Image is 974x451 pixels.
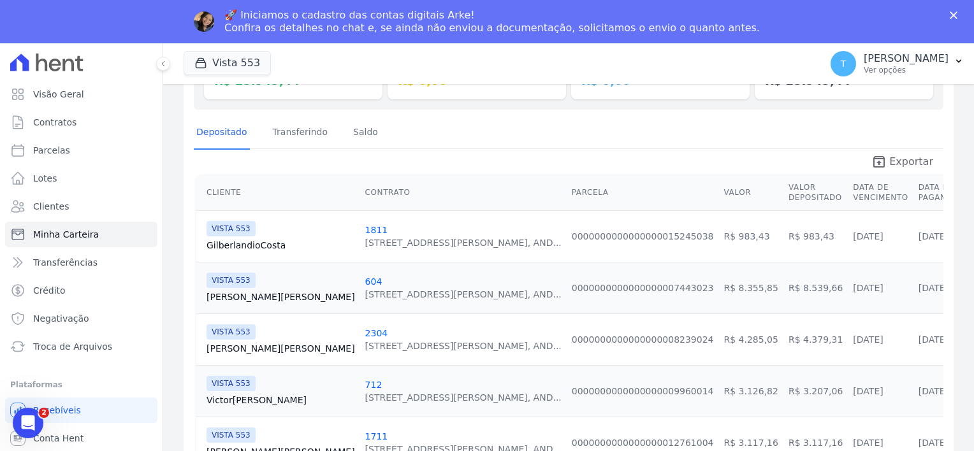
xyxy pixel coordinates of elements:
[365,380,382,390] a: 712
[365,391,562,404] div: [STREET_ADDRESS][PERSON_NAME], AND...
[365,431,388,441] a: 1711
[33,228,99,241] span: Minha Carteira
[365,225,388,235] a: 1811
[572,438,714,448] a: 0000000000000000012761004
[33,88,84,101] span: Visão Geral
[820,46,974,82] button: T [PERSON_NAME] Ver opções
[718,210,783,262] td: R$ 983,43
[718,262,783,313] td: R$ 8.355,85
[864,52,949,65] p: [PERSON_NAME]
[5,278,157,303] a: Crédito
[5,397,157,423] a: Recebíveis
[365,340,562,352] div: [STREET_ADDRESS][PERSON_NAME], AND...
[5,110,157,135] a: Contratos
[360,175,567,211] th: Contrato
[351,117,381,150] a: Saldo
[718,365,783,417] td: R$ 3.126,82
[572,283,714,293] a: 0000000000000000007443023
[207,239,355,252] a: GilberlandioCosta
[365,276,382,287] a: 604
[207,342,355,355] a: [PERSON_NAME][PERSON_NAME]
[207,427,256,443] span: VISTA 553
[853,231,883,241] a: [DATE]
[718,175,783,211] th: Valor
[783,365,848,417] td: R$ 3.207,06
[567,175,719,211] th: Parcela
[33,312,89,325] span: Negativação
[5,194,157,219] a: Clientes
[864,65,949,75] p: Ver opções
[207,221,256,236] span: VISTA 553
[194,11,214,32] img: Profile image for Adriane
[5,82,157,107] a: Visão Geral
[919,334,949,345] a: [DATE]
[919,438,949,448] a: [DATE]
[39,408,49,418] span: 2
[196,175,360,211] th: Cliente
[33,256,98,269] span: Transferências
[871,154,887,169] i: unarchive
[861,154,943,172] a: unarchive Exportar
[783,262,848,313] td: R$ 8.539,66
[853,283,883,293] a: [DATE]
[5,250,157,275] a: Transferências
[33,116,76,129] span: Contratos
[33,404,81,417] span: Recebíveis
[365,288,562,301] div: [STREET_ADDRESS][PERSON_NAME], AND...
[841,59,847,68] span: T
[848,175,913,211] th: Data de Vencimento
[207,324,256,340] span: VISTA 553
[950,11,963,19] div: Fechar
[5,426,157,451] a: Conta Hent
[919,283,949,293] a: [DATE]
[33,284,66,297] span: Crédito
[33,144,70,157] span: Parcelas
[572,231,714,241] a: 0000000000000000015245038
[365,328,388,338] a: 2304
[207,376,256,391] span: VISTA 553
[13,408,43,438] iframe: Intercom live chat
[33,340,112,353] span: Troca de Arquivos
[5,334,157,359] a: Troca de Arquivos
[718,313,783,365] td: R$ 4.285,05
[5,138,157,163] a: Parcelas
[5,166,157,191] a: Lotes
[783,175,848,211] th: Valor Depositado
[33,432,84,445] span: Conta Hent
[919,231,949,241] a: [DATE]
[184,51,271,75] button: Vista 553
[270,117,331,150] a: Transferindo
[572,334,714,345] a: 0000000000000000008239024
[783,210,848,262] td: R$ 983,43
[224,9,760,34] div: 🚀 Iniciamos o cadastro das contas digitais Arke! Confira os detalhes no chat e, se ainda não envi...
[853,334,883,345] a: [DATE]
[5,222,157,247] a: Minha Carteira
[919,386,949,396] a: [DATE]
[365,236,562,249] div: [STREET_ADDRESS][PERSON_NAME], AND...
[10,377,152,392] div: Plataformas
[5,306,157,331] a: Negativação
[33,200,69,213] span: Clientes
[33,172,57,185] span: Lotes
[207,394,355,406] a: Victor[PERSON_NAME]
[853,386,883,396] a: [DATE]
[572,386,714,396] a: 0000000000000000009960014
[853,438,883,448] a: [DATE]
[207,273,256,288] span: VISTA 553
[783,313,848,365] td: R$ 4.379,31
[207,290,355,303] a: [PERSON_NAME][PERSON_NAME]
[194,117,250,150] a: Depositado
[889,154,933,169] span: Exportar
